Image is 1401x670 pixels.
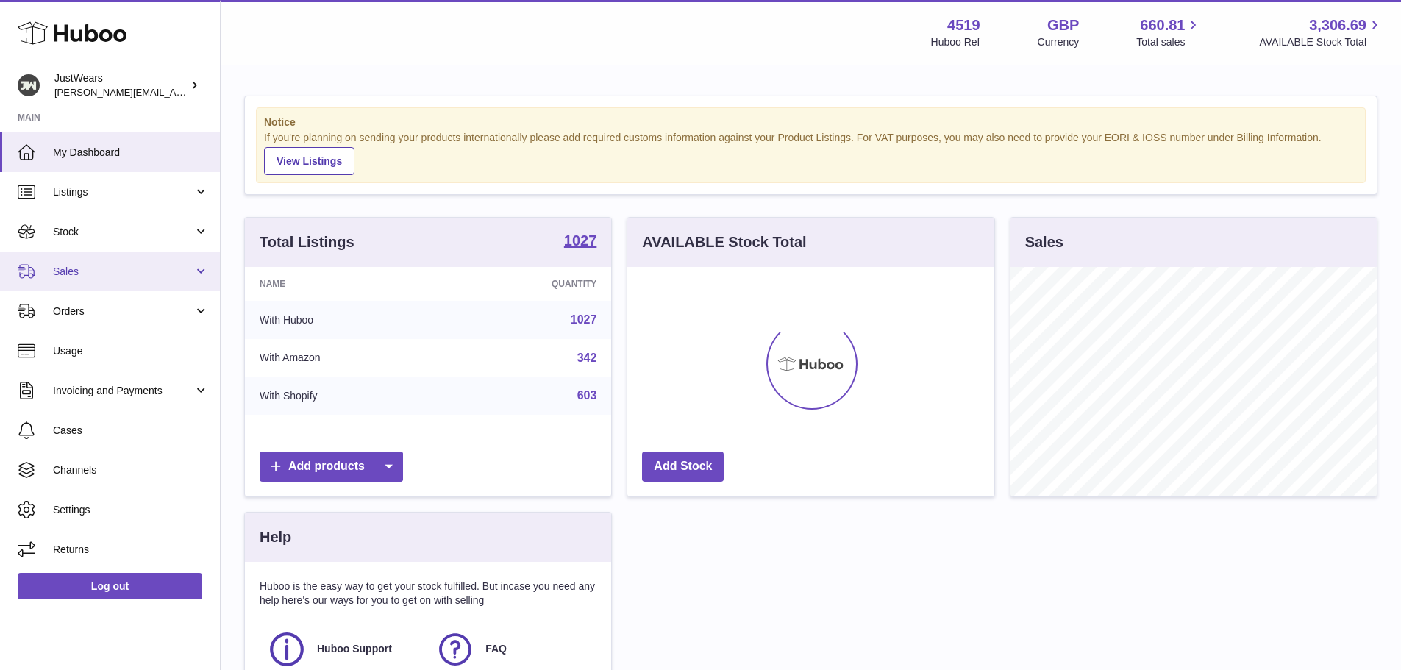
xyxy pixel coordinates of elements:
span: Stock [53,225,193,239]
span: Usage [53,344,209,358]
span: [PERSON_NAME][EMAIL_ADDRESS][DOMAIN_NAME] [54,86,295,98]
span: 660.81 [1140,15,1185,35]
div: Currency [1038,35,1080,49]
span: Settings [53,503,209,517]
th: Quantity [446,267,612,301]
div: If you're planning on sending your products internationally please add required customs informati... [264,131,1358,175]
a: View Listings [264,147,354,175]
strong: GBP [1047,15,1079,35]
h3: Help [260,527,291,547]
td: With Amazon [245,339,446,377]
h3: AVAILABLE Stock Total [642,232,806,252]
td: With Huboo [245,301,446,339]
strong: Notice [264,115,1358,129]
a: 342 [577,352,597,364]
span: Listings [53,185,193,199]
span: Channels [53,463,209,477]
div: Huboo Ref [931,35,980,49]
span: Huboo Support [317,642,392,656]
strong: 4519 [947,15,980,35]
a: 1027 [564,233,597,251]
a: Log out [18,573,202,599]
td: With Shopify [245,377,446,415]
a: Huboo Support [267,630,421,669]
p: Huboo is the easy way to get your stock fulfilled. But incase you need any help here's our ways f... [260,580,596,607]
strong: 1027 [564,233,597,248]
span: Orders [53,304,193,318]
span: Sales [53,265,193,279]
h3: Total Listings [260,232,354,252]
a: 660.81 Total sales [1136,15,1202,49]
span: My Dashboard [53,146,209,160]
a: Add Stock [642,452,724,482]
a: 603 [577,389,597,402]
a: 3,306.69 AVAILABLE Stock Total [1259,15,1383,49]
span: Returns [53,543,209,557]
span: Cases [53,424,209,438]
th: Name [245,267,446,301]
a: 1027 [571,313,597,326]
span: AVAILABLE Stock Total [1259,35,1383,49]
h3: Sales [1025,232,1063,252]
div: JustWears [54,71,187,99]
a: Add products [260,452,403,482]
a: FAQ [435,630,589,669]
span: Invoicing and Payments [53,384,193,398]
span: 3,306.69 [1309,15,1366,35]
img: josh@just-wears.com [18,74,40,96]
span: Total sales [1136,35,1202,49]
span: FAQ [485,642,507,656]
